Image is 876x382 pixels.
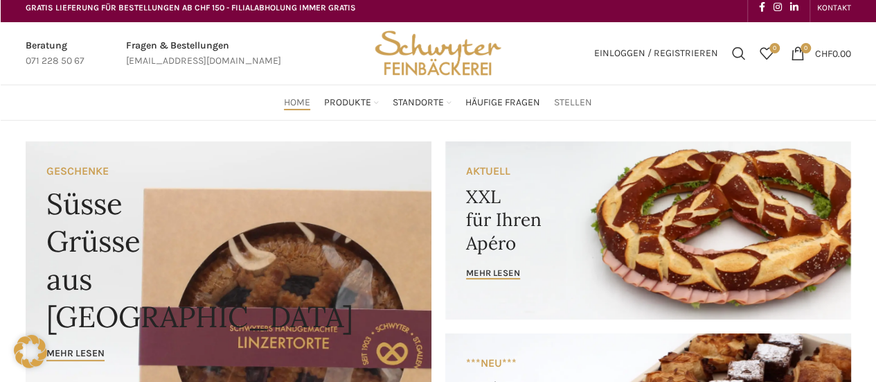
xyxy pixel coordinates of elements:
[815,47,851,59] bdi: 0.00
[393,96,444,110] span: Standorte
[324,96,371,110] span: Produkte
[465,89,540,116] a: Häufige Fragen
[19,89,858,116] div: Main navigation
[801,43,811,53] span: 0
[465,96,540,110] span: Häufige Fragen
[769,43,780,53] span: 0
[393,89,452,116] a: Standorte
[445,141,851,320] a: Banner link
[815,47,832,59] span: CHF
[284,96,310,110] span: Home
[370,46,506,58] a: Site logo
[594,49,718,58] span: Einloggen / Registrieren
[324,89,379,116] a: Produkte
[784,40,858,67] a: 0 CHF0.00
[126,38,281,69] a: Infobox link
[817,3,851,12] span: KONTAKT
[554,89,592,116] a: Stellen
[284,89,310,116] a: Home
[753,40,780,67] a: 0
[370,22,506,85] img: Bäckerei Schwyter
[725,40,753,67] a: Suchen
[753,40,780,67] div: Meine Wunschliste
[26,3,356,12] span: GRATIS LIEFERUNG FÜR BESTELLUNGEN AB CHF 150 - FILIALABHOLUNG IMMER GRATIS
[554,96,592,110] span: Stellen
[587,40,725,67] a: Einloggen / Registrieren
[26,38,84,69] a: Infobox link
